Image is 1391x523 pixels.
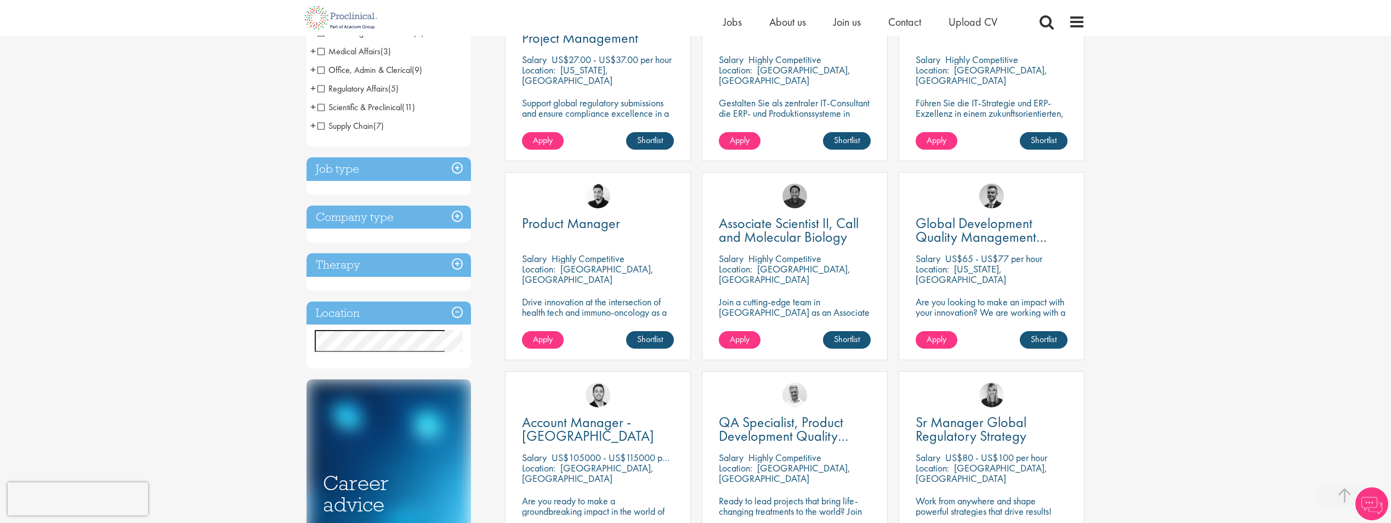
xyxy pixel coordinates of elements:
[888,15,921,29] span: Contact
[748,53,821,66] p: Highly Competitive
[719,53,743,66] span: Salary
[412,64,422,76] span: (9)
[719,64,752,76] span: Location:
[916,413,1026,445] span: Sr Manager Global Regulatory Strategy
[719,451,743,464] span: Salary
[381,46,391,57] span: (3)
[719,263,850,286] p: [GEOGRAPHIC_DATA], [GEOGRAPHIC_DATA]
[782,383,807,407] img: Joshua Bye
[979,184,1004,208] a: Alex Bill
[945,252,1042,265] p: US$65 - US$77 per hour
[1355,487,1388,520] img: Chatbot
[916,132,957,150] a: Apply
[769,15,806,29] a: About us
[522,263,555,275] span: Location:
[719,214,859,246] span: Associate Scientist II, Call and Molecular Biology
[916,53,940,66] span: Salary
[916,331,957,349] a: Apply
[310,99,316,115] span: +
[552,451,697,464] p: US$105000 - US$115000 per annum
[317,83,388,94] span: Regulatory Affairs
[719,98,871,150] p: Gestalten Sie als zentraler IT-Consultant die ERP- und Produktionssysteme in einem wachsenden, in...
[306,253,471,277] h3: Therapy
[916,297,1068,349] p: Are you looking to make an impact with your innovation? We are working with a well-established ph...
[916,64,1047,87] p: [GEOGRAPHIC_DATA], [GEOGRAPHIC_DATA]
[522,297,674,349] p: Drive innovation at the intersection of health tech and immuno-oncology as a Product Manager shap...
[522,64,555,76] span: Location:
[306,206,471,229] h3: Company type
[306,157,471,181] div: Job type
[552,252,624,265] p: Highly Competitive
[310,61,316,78] span: +
[823,331,871,349] a: Shortlist
[317,101,415,113] span: Scientific & Preclinical
[522,53,547,66] span: Salary
[310,80,316,96] span: +
[823,132,871,150] a: Shortlist
[533,333,553,345] span: Apply
[522,331,564,349] a: Apply
[1020,132,1068,150] a: Shortlist
[719,462,850,485] p: [GEOGRAPHIC_DATA], [GEOGRAPHIC_DATA]
[927,134,946,146] span: Apply
[317,46,381,57] span: Medical Affairs
[730,333,750,345] span: Apply
[522,413,654,445] span: Account Manager - [GEOGRAPHIC_DATA]
[317,120,373,132] span: Supply Chain
[626,331,674,349] a: Shortlist
[723,15,742,29] a: Jobs
[719,263,752,275] span: Location:
[522,64,612,87] p: [US_STATE], [GEOGRAPHIC_DATA]
[317,101,402,113] span: Scientific & Preclinical
[916,263,949,275] span: Location:
[782,184,807,208] img: Mike Raletz
[552,53,672,66] p: US$27.00 - US$37.00 per hour
[522,217,674,230] a: Product Manager
[719,132,760,150] a: Apply
[748,451,821,464] p: Highly Competitive
[522,18,674,45] a: Regulatory Submission Project Management
[522,416,674,443] a: Account Manager - [GEOGRAPHIC_DATA]
[916,98,1068,139] p: Führen Sie die IT-Strategie und ERP-Exzellenz in einem zukunftsorientierten, wachsenden Unternehm...
[522,98,674,129] p: Support global regulatory submissions and ensure compliance excellence in a dynamic project manag...
[522,252,547,265] span: Salary
[306,302,471,325] h3: Location
[833,15,861,29] a: Join us
[586,383,610,407] img: Parker Jensen
[719,416,871,443] a: QA Specialist, Product Development Quality (PDQ)
[317,64,422,76] span: Office, Admin & Clerical
[522,132,564,150] a: Apply
[945,451,1047,464] p: US$80 - US$100 per hour
[317,46,391,57] span: Medical Affairs
[916,64,949,76] span: Location:
[586,184,610,208] img: Anderson Maldonado
[979,383,1004,407] img: Janelle Jones
[522,214,620,232] span: Product Manager
[402,101,415,113] span: (11)
[522,451,547,464] span: Salary
[916,252,940,265] span: Salary
[916,462,949,474] span: Location:
[522,462,654,485] p: [GEOGRAPHIC_DATA], [GEOGRAPHIC_DATA]
[949,15,997,29] span: Upload CV
[323,473,455,515] h3: Career advice
[310,117,316,134] span: +
[8,482,148,515] iframe: reCAPTCHA
[1020,331,1068,349] a: Shortlist
[916,263,1006,286] p: [US_STATE], [GEOGRAPHIC_DATA]
[522,462,555,474] span: Location:
[373,120,384,132] span: (7)
[719,64,850,87] p: [GEOGRAPHIC_DATA], [GEOGRAPHIC_DATA]
[945,53,1018,66] p: Highly Competitive
[310,43,316,59] span: +
[719,217,871,244] a: Associate Scientist II, Call and Molecular Biology
[719,331,760,349] a: Apply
